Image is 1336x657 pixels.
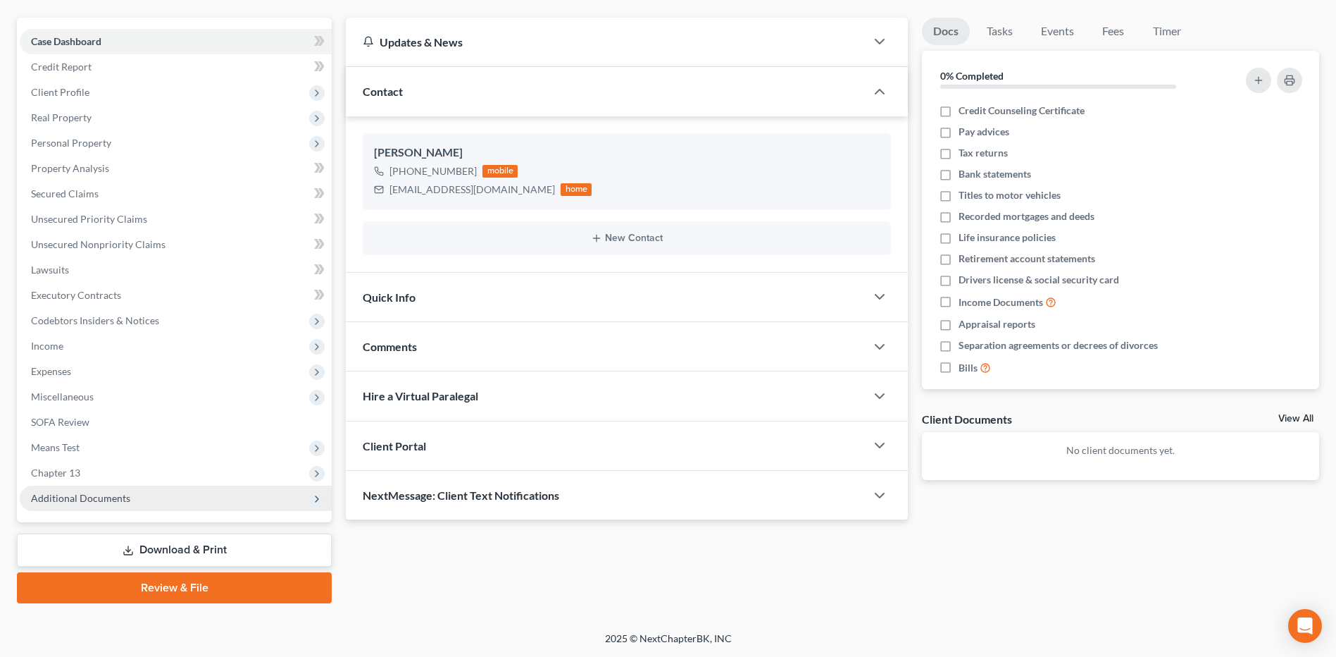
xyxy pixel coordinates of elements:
[31,86,89,98] span: Client Profile
[959,188,1061,202] span: Titles to motor vehicles
[31,340,63,352] span: Income
[20,410,332,435] a: SOFA Review
[389,183,555,197] div: [EMAIL_ADDRESS][DOMAIN_NAME]
[975,18,1024,45] a: Tasks
[20,29,332,54] a: Case Dashboard
[959,231,1056,245] span: Life insurance policies
[1030,18,1085,45] a: Events
[389,164,477,178] div: [PHONE_NUMBER]
[31,213,147,225] span: Unsecured Priority Claims
[20,181,332,207] a: Secured Claims
[933,443,1308,458] p: No client documents yet.
[959,146,1008,160] span: Tax returns
[20,232,332,257] a: Unsecured Nonpriority Claims
[31,162,109,174] span: Property Analysis
[31,416,89,428] span: SOFA Review
[1288,609,1322,643] div: Open Intercom Messenger
[940,70,1004,82] strong: 0% Completed
[31,492,130,504] span: Additional Documents
[31,264,69,276] span: Lawsuits
[959,295,1043,309] span: Income Documents
[959,125,1009,139] span: Pay advices
[31,111,92,123] span: Real Property
[374,145,880,161] div: [PERSON_NAME]
[363,35,849,49] div: Updates & News
[31,35,101,47] span: Case Dashboard
[363,489,559,502] span: NextMessage: Client Text Notifications
[31,441,80,453] span: Means Test
[1091,18,1136,45] a: Fees
[959,361,978,375] span: Bills
[31,314,159,326] span: Codebtors Insiders & Notices
[31,137,111,149] span: Personal Property
[959,273,1119,287] span: Drivers license & social security card
[20,283,332,308] a: Executory Contracts
[31,467,80,479] span: Chapter 13
[20,156,332,181] a: Property Analysis
[363,389,478,403] span: Hire a Virtual Paralegal
[959,252,1095,266] span: Retirement account statements
[31,289,121,301] span: Executory Contracts
[31,365,71,377] span: Expenses
[363,85,403,98] span: Contact
[1278,414,1313,424] a: View All
[17,572,332,603] a: Review & File
[20,207,332,232] a: Unsecured Priority Claims
[363,340,417,353] span: Comments
[922,18,970,45] a: Docs
[31,188,99,199] span: Secured Claims
[267,632,1070,657] div: 2025 © NextChapterBK, INC
[922,412,1012,426] div: Client Documents
[482,165,518,178] div: mobile
[363,290,416,304] span: Quick Info
[561,183,592,196] div: home
[31,238,166,250] span: Unsecured Nonpriority Claims
[17,534,332,567] a: Download & Print
[31,61,92,73] span: Credit Report
[959,209,1094,223] span: Recorded mortgages and deeds
[363,439,426,453] span: Client Portal
[31,391,94,403] span: Miscellaneous
[959,338,1158,352] span: Separation agreements or decrees of divorces
[959,104,1085,118] span: Credit Counseling Certificate
[374,233,880,244] button: New Contact
[959,317,1035,331] span: Appraisal reports
[20,54,332,80] a: Credit Report
[959,167,1031,181] span: Bank statements
[20,257,332,283] a: Lawsuits
[1142,18,1192,45] a: Timer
